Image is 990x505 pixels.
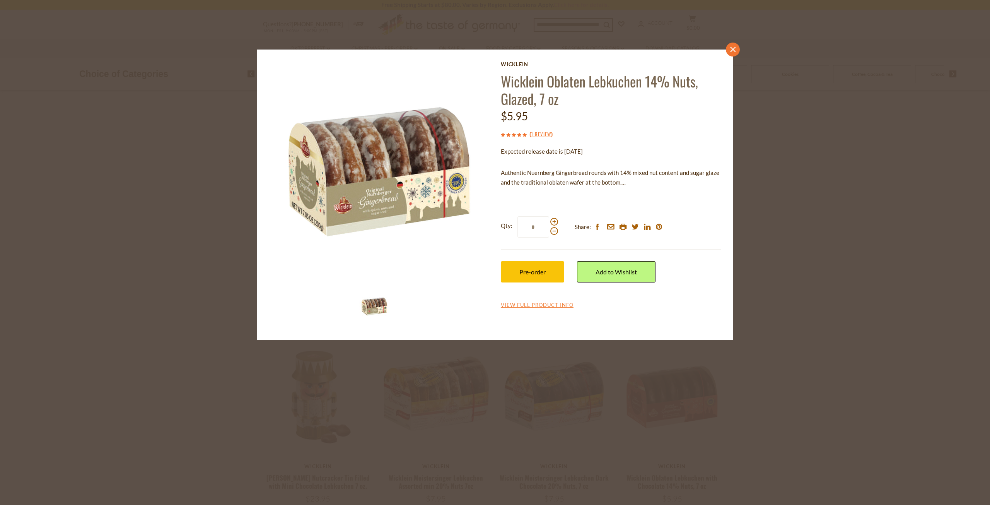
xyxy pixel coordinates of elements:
[501,71,698,109] a: Wicklein Oblaten Lebkuchen 14% Nuts, Glazed, 7 oz
[519,268,546,276] span: Pre-order
[359,291,390,322] img: Wicklein Glazed Oblaten Lebkuchen 14% Nuts
[501,169,719,186] span: Authentic Nuernberg Gingerbread rounds with 14% mixed nut content and sugar glaze and the traditi...
[575,222,591,232] span: Share:
[501,110,528,123] span: $5.95
[577,261,655,282] a: Add to Wishlist
[269,61,490,282] img: Wicklein Glazed Oblaten Lebkuchen 14% Nuts
[501,147,721,156] p: Expected release date is [DATE]
[501,261,564,282] button: Pre-order
[501,302,574,309] a: View Full Product Info
[517,216,549,238] input: Qty:
[529,130,553,138] span: ( )
[501,61,721,67] a: Wicklein
[501,221,512,231] strong: Qty:
[531,130,551,139] a: 1 Review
